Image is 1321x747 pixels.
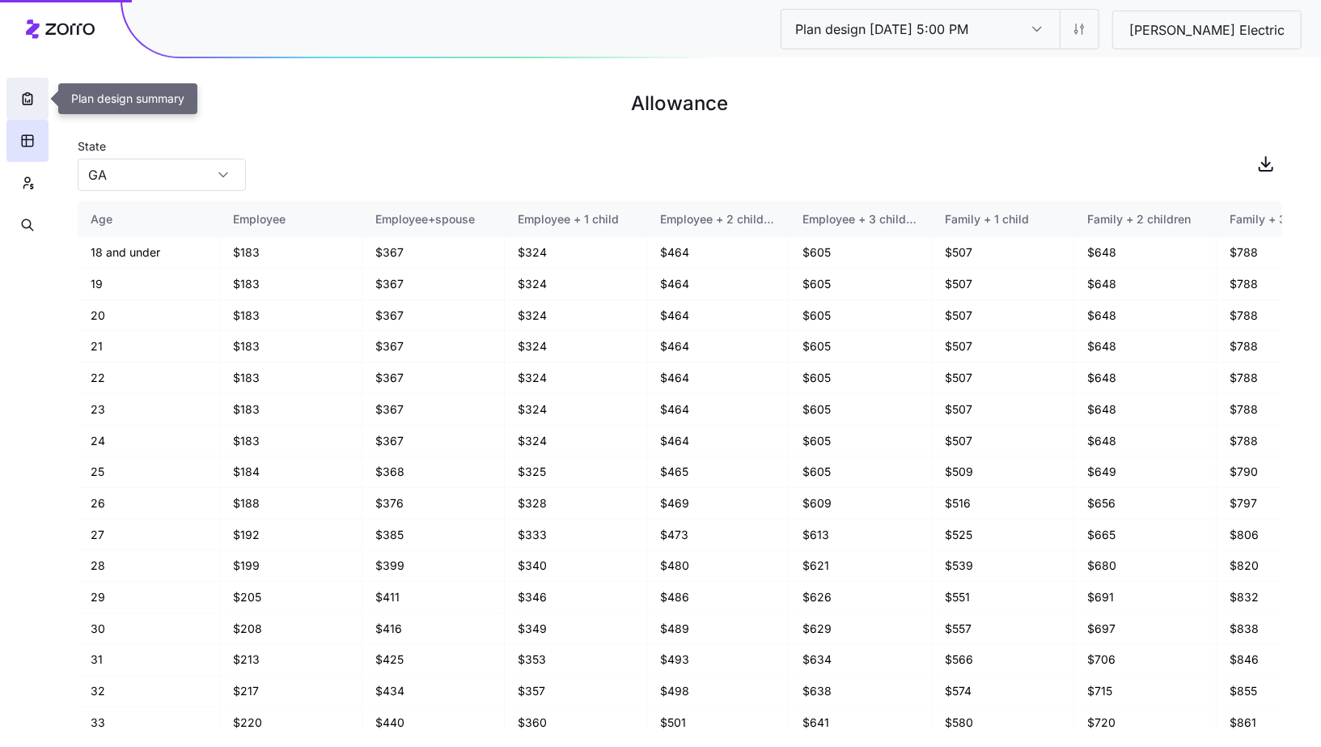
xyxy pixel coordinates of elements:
td: $605 [790,363,932,394]
td: $360 [505,707,647,739]
td: $539 [932,550,1074,582]
td: 27 [78,520,220,551]
span: [PERSON_NAME] Electric [1116,20,1298,40]
td: 32 [78,676,220,707]
td: $613 [790,520,932,551]
td: $605 [790,300,932,332]
td: $367 [362,363,505,394]
td: $184 [220,456,362,488]
td: $425 [362,644,505,676]
td: $416 [362,613,505,645]
td: $325 [505,456,647,488]
td: $349 [505,613,647,645]
td: $333 [505,520,647,551]
td: $525 [932,520,1074,551]
td: $353 [505,644,647,676]
td: 23 [78,394,220,426]
div: Employee + 2 children [660,210,776,228]
td: $697 [1074,613,1217,645]
td: $464 [647,300,790,332]
td: $324 [505,426,647,457]
td: $648 [1074,331,1217,363]
td: $641 [790,707,932,739]
td: $605 [790,331,932,363]
td: $621 [790,550,932,582]
td: $580 [932,707,1074,739]
td: $465 [647,456,790,488]
td: 30 [78,613,220,645]
td: $656 [1074,488,1217,520]
td: $464 [647,363,790,394]
td: $626 [790,582,932,613]
td: $183 [220,269,362,300]
td: 18 and under [78,237,220,269]
td: $507 [932,394,1074,426]
td: $376 [362,488,505,520]
td: $399 [362,550,505,582]
div: Employee + 3 children [802,210,918,228]
td: $434 [362,676,505,707]
td: $473 [647,520,790,551]
td: $346 [505,582,647,613]
td: $507 [932,363,1074,394]
td: $509 [932,456,1074,488]
td: $680 [1074,550,1217,582]
td: $411 [362,582,505,613]
td: $357 [505,676,647,707]
td: 26 [78,488,220,520]
div: Employee [233,210,349,228]
td: 28 [78,550,220,582]
td: 24 [78,426,220,457]
td: $367 [362,394,505,426]
td: $566 [932,644,1074,676]
td: $469 [647,488,790,520]
td: $464 [647,331,790,363]
td: $648 [1074,300,1217,332]
td: $715 [1074,676,1217,707]
td: $340 [505,550,647,582]
button: Settings [1060,10,1099,49]
td: $557 [932,613,1074,645]
td: $324 [505,300,647,332]
h1: Allowance [78,84,1282,123]
td: 19 [78,269,220,300]
div: Family + 2 children [1087,210,1203,228]
td: 29 [78,582,220,613]
td: $507 [932,269,1074,300]
td: $507 [932,237,1074,269]
td: $486 [647,582,790,613]
td: $367 [362,331,505,363]
td: $691 [1074,582,1217,613]
div: Age [91,210,206,228]
td: $183 [220,331,362,363]
td: $516 [932,488,1074,520]
div: Family + 1 child [945,210,1061,228]
td: $498 [647,676,790,707]
td: $605 [790,394,932,426]
td: 33 [78,707,220,739]
td: 22 [78,363,220,394]
td: $367 [362,426,505,457]
td: $188 [220,488,362,520]
td: $217 [220,676,362,707]
td: $192 [220,520,362,551]
td: $324 [505,269,647,300]
td: $648 [1074,394,1217,426]
td: $385 [362,520,505,551]
td: 25 [78,456,220,488]
td: $720 [1074,707,1217,739]
td: $213 [220,644,362,676]
td: $648 [1074,269,1217,300]
td: $367 [362,300,505,332]
td: $634 [790,644,932,676]
td: $368 [362,456,505,488]
td: 21 [78,331,220,363]
td: $665 [1074,520,1217,551]
td: $208 [220,613,362,645]
td: $324 [505,237,647,269]
td: $605 [790,269,932,300]
td: $507 [932,331,1074,363]
td: $464 [647,237,790,269]
td: $183 [220,300,362,332]
td: $464 [647,269,790,300]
